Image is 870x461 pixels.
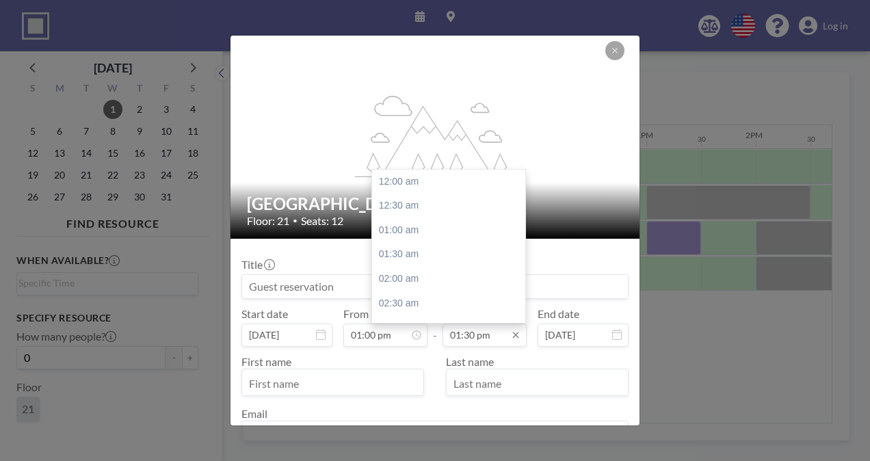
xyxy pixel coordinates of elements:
[242,424,628,447] input: Email
[446,355,494,368] label: Last name
[372,218,532,243] div: 01:00 am
[372,291,532,316] div: 02:30 am
[372,170,532,194] div: 12:00 am
[242,372,423,395] input: First name
[241,355,291,368] label: First name
[372,267,532,291] div: 02:00 am
[301,214,343,228] span: Seats: 12
[372,194,532,218] div: 12:30 am
[293,215,298,226] span: •
[538,307,579,321] label: End date
[247,194,624,214] h2: [GEOGRAPHIC_DATA]
[241,407,267,420] label: Email
[372,315,532,340] div: 03:00 am
[433,312,437,342] span: -
[242,275,628,298] input: Guest reservation
[241,258,274,272] label: Title
[372,242,532,267] div: 01:30 am
[247,214,289,228] span: Floor: 21
[241,307,288,321] label: Start date
[343,307,369,321] label: From
[447,372,628,395] input: Last name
